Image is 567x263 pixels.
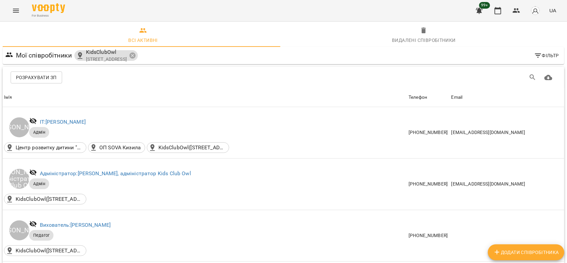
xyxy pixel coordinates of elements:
[451,93,563,101] span: Email
[450,158,564,210] td: [EMAIL_ADDRESS][DOMAIN_NAME]
[86,48,127,56] span: KidsClubOwl
[4,245,86,256] div: KidsClubOwl(вулиця Європейська, 68, Умань, Черкаська область, Україна)
[11,71,62,83] button: Розрахувати ЗП
[16,195,82,203] p: KidsClubOwl([STREET_ADDRESS]
[4,194,86,204] div: KidsClubOwl(вулиця Європейська, 68, Умань, Черкаська область, Україна)
[534,52,559,60] span: Фільтр
[147,142,229,153] div: KidsClubOwl(вулиця Європейська, 68, Умань, Черкаська область, Україна)
[409,93,427,101] div: Sort
[158,144,225,152] p: KidsClubOwl([STREET_ADDRESS]
[407,210,450,261] td: [PHONE_NUMBER]
[4,93,12,101] div: Sort
[407,158,450,210] td: [PHONE_NUMBER]
[409,93,448,101] span: Телефон
[16,247,82,255] p: KidsClubOwl([STREET_ADDRESS]
[3,67,564,88] div: Table Toolbar
[86,56,127,63] p: [STREET_ADDRESS]
[450,107,564,159] td: [EMAIL_ADDRESS][DOMAIN_NAME]
[488,244,564,260] button: Додати співробітника
[4,93,12,101] div: Ім'я
[129,36,158,44] div: Всі активні
[16,144,82,152] p: Центр розвитку дитини "ОСВІТНІЙ ПРОСТІР SOVA"([STREET_ADDRESS]
[451,93,463,101] div: Sort
[451,93,463,101] div: Email
[525,69,541,85] button: Пошук
[8,3,24,19] button: Menu
[547,4,559,17] button: UA
[531,6,540,15] img: avatar_s.png
[407,107,450,159] td: [PHONE_NUMBER]
[16,50,72,61] h6: Мої співробітники
[74,50,138,61] div: KidsClubOwl[STREET_ADDRESS]
[40,119,86,125] a: ІТ:[PERSON_NAME]
[9,169,29,189] div: [PERSON_NAME], адміністратор Kids Club Owl
[493,248,559,256] span: Додати співробітника
[549,7,556,14] span: UA
[531,50,562,62] button: Фільтр
[540,69,556,85] button: Завантажити CSV
[409,93,427,101] div: Телефон
[99,144,141,152] p: ОП SOVA Кизила
[88,142,145,153] div: ОП SOVA Кизила()
[32,3,65,13] img: Voopty Logo
[29,232,53,238] span: Педагог
[4,142,86,153] div: Центр розвитку дитини "ОСВІТНІЙ ПРОСТІР SOVA"(вулиця Європейська, 57, Умань, Черкаська область, У...
[9,117,29,137] div: [PERSON_NAME]
[40,222,111,228] a: Вихователь:[PERSON_NAME]
[29,129,49,135] span: Адмін
[32,14,65,18] span: For Business
[9,220,29,240] div: [PERSON_NAME]
[40,170,191,177] a: Адміністратор:[PERSON_NAME], адміністратор Kids Club Owl
[16,73,57,81] span: Розрахувати ЗП
[479,2,490,9] span: 99+
[392,36,456,44] div: Видалені cпівробітники
[29,181,49,187] span: Адмін
[4,93,406,101] span: Ім'я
